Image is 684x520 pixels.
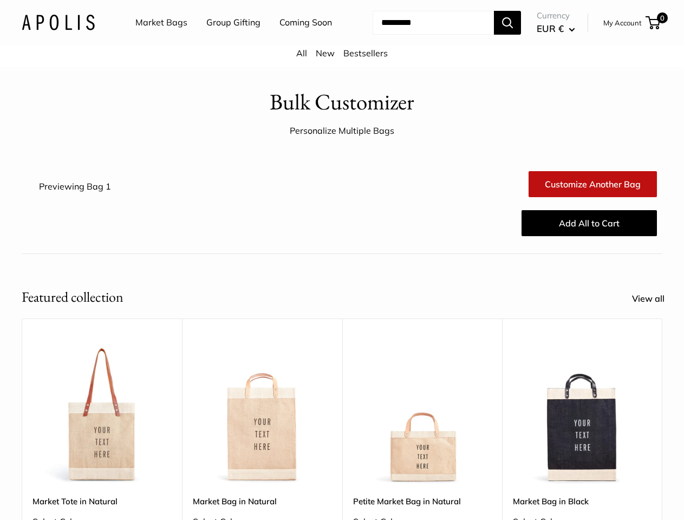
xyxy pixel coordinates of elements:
[193,495,331,508] a: Market Bag in Natural
[270,86,414,118] h1: Bulk Customizer
[193,346,331,484] img: Market Bag in Natural
[513,495,652,508] a: Market Bag in Black
[135,15,187,31] a: Market Bags
[537,23,564,34] span: EUR €
[513,346,652,484] img: Market Bag in Black
[353,346,492,484] img: Petite Market Bag in Natural
[647,16,660,29] a: 0
[279,15,332,31] a: Coming Soon
[529,171,657,197] a: Customize Another Bag
[353,346,492,484] a: Petite Market Bag in Naturaldescription_Effortless style that elevates every moment
[32,346,171,484] img: description_Make it yours with custom printed text.
[657,12,668,23] span: 0
[193,346,331,484] a: Market Bag in NaturalMarket Bag in Natural
[537,20,575,37] button: EUR €
[603,16,642,29] a: My Account
[522,210,657,236] button: Add All to Cart
[296,48,307,58] a: All
[353,495,492,508] a: Petite Market Bag in Natural
[206,15,260,31] a: Group Gifting
[343,48,388,58] a: Bestsellers
[22,15,95,30] img: Apolis
[32,346,171,484] a: description_Make it yours with custom printed text.description_The Original Market bag in its 4 n...
[290,123,394,139] div: Personalize Multiple Bags
[32,495,171,508] a: Market Tote in Natural
[494,11,521,35] button: Search
[39,181,111,192] span: Previewing Bag 1
[632,291,676,307] a: View all
[373,11,494,35] input: Search...
[537,8,575,23] span: Currency
[22,287,123,308] h2: Featured collection
[513,346,652,484] a: Market Bag in BlackMarket Bag in Black
[316,48,335,58] a: New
